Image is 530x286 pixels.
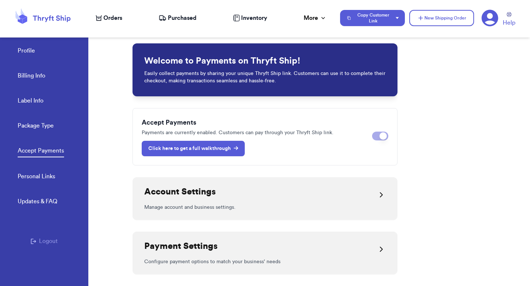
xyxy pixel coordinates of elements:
a: Accept Payments [18,146,64,157]
div: Updates & FAQ [18,197,57,206]
p: Easily collect payments by sharing your unique Thryft Ship link. Customers can use it to complete... [144,70,386,85]
h2: Account Settings [144,186,216,198]
a: Help [503,12,515,27]
p: Manage account and business settings. [144,204,386,211]
button: New Shipping Order [409,10,474,26]
a: Package Type [18,121,54,132]
a: Purchased [159,14,197,22]
p: Payments are currently enabled. Customers can pay through your Thryft Ship link. [142,129,366,136]
h1: Welcome to Payments on Thryft Ship! [144,55,386,67]
h3: Accept Payments [142,117,366,128]
h2: Payment Settings [144,240,218,252]
p: Click here to get a full walkthrough [148,145,238,152]
a: Updates & FAQ [18,197,57,207]
span: Inventory [241,14,267,22]
a: Click here to get a full walkthrough [142,141,245,156]
a: Label Info [18,96,43,107]
a: Profile [18,46,35,57]
span: Purchased [168,14,197,22]
button: Copy Customer Link [340,10,405,26]
span: Orders [103,14,122,22]
p: Configure payment options to match your business' needs [144,258,386,265]
a: Billing Info [18,71,45,82]
a: Personal Links [18,172,55,182]
a: Inventory [233,14,267,22]
span: Help [503,18,515,27]
button: Logout [31,237,58,246]
a: Orders [96,14,122,22]
div: More [304,14,327,22]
